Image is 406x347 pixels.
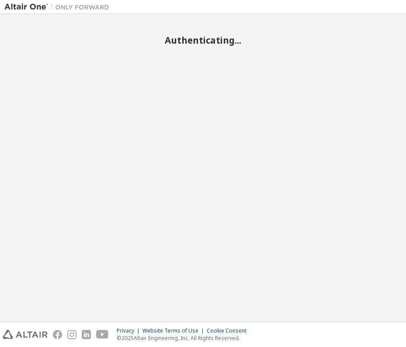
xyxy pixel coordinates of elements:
h2: Authenticating... [4,34,402,46]
img: linkedin.svg [82,330,91,339]
img: instagram.svg [67,330,76,339]
img: youtube.svg [96,330,109,339]
img: altair_logo.svg [3,330,48,339]
img: Altair One [4,3,114,11]
div: Privacy [117,327,142,334]
p: © 2025 Altair Engineering, Inc. All Rights Reserved. [117,334,252,342]
div: Website Terms of Use [142,327,207,334]
div: Cookie Consent [207,327,252,334]
img: facebook.svg [53,330,62,339]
